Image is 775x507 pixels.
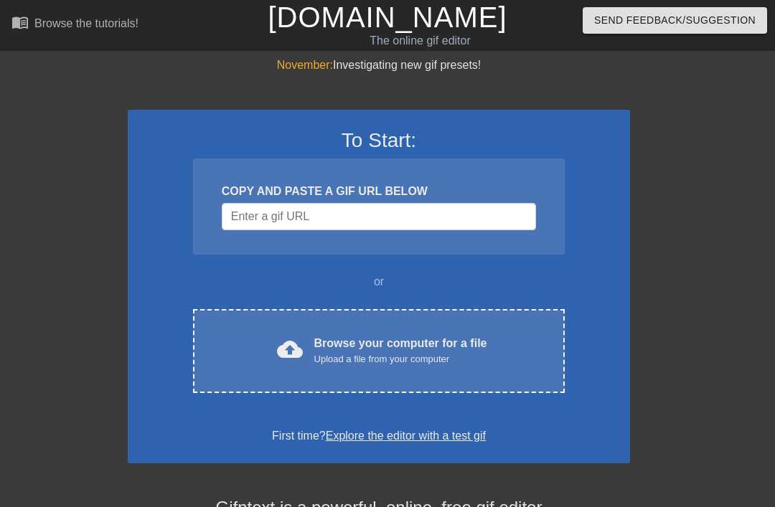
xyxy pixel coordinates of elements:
[11,14,138,36] a: Browse the tutorials!
[128,57,630,74] div: Investigating new gif presets!
[314,352,487,366] div: Upload a file from your computer
[268,1,507,33] a: [DOMAIN_NAME]
[277,59,333,71] span: November:
[222,183,536,200] div: COPY AND PASTE A GIF URL BELOW
[277,336,303,362] span: cloud_upload
[11,14,29,31] span: menu_book
[594,11,756,29] span: Send Feedback/Suggestion
[583,7,767,34] button: Send Feedback/Suggestion
[146,128,611,153] h3: To Start:
[222,203,536,230] input: Username
[34,17,138,29] div: Browse the tutorials!
[326,430,486,442] a: Explore the editor with a test gif
[314,335,487,366] div: Browse your computer for a file
[146,427,611,445] div: First time?
[266,32,575,49] div: The online gif editor
[165,273,593,290] div: or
